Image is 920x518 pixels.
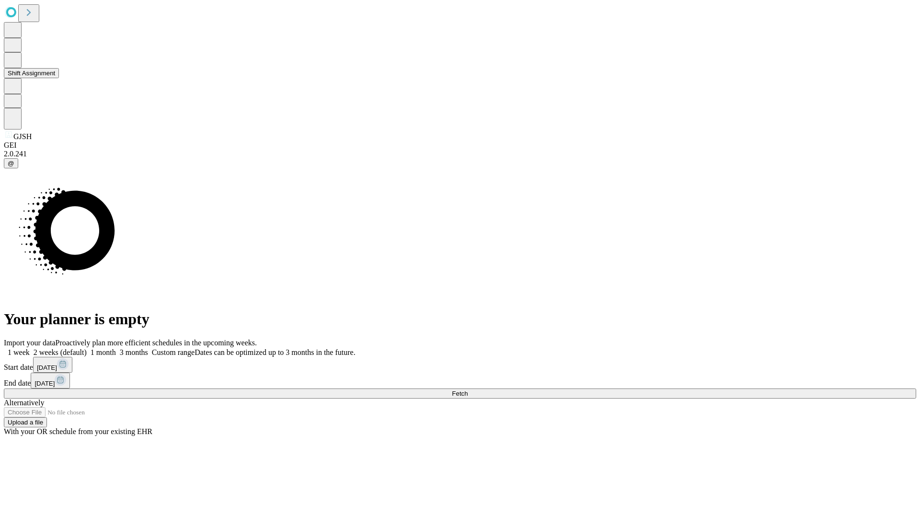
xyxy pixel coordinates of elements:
[4,158,18,168] button: @
[13,132,32,141] span: GJSH
[4,150,916,158] div: 2.0.241
[4,417,47,427] button: Upload a file
[120,348,148,356] span: 3 months
[4,427,152,436] span: With your OR schedule from your existing EHR
[56,339,257,347] span: Proactively plan more efficient schedules in the upcoming weeks.
[4,141,916,150] div: GEI
[4,357,916,373] div: Start date
[31,373,70,388] button: [DATE]
[34,380,55,387] span: [DATE]
[452,390,468,397] span: Fetch
[91,348,116,356] span: 1 month
[4,399,44,407] span: Alternatively
[8,348,30,356] span: 1 week
[4,68,59,78] button: Shift Assignment
[33,357,72,373] button: [DATE]
[34,348,87,356] span: 2 weeks (default)
[4,339,56,347] span: Import your data
[4,388,916,399] button: Fetch
[152,348,195,356] span: Custom range
[195,348,355,356] span: Dates can be optimized up to 3 months in the future.
[8,160,14,167] span: @
[37,364,57,371] span: [DATE]
[4,310,916,328] h1: Your planner is empty
[4,373,916,388] div: End date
